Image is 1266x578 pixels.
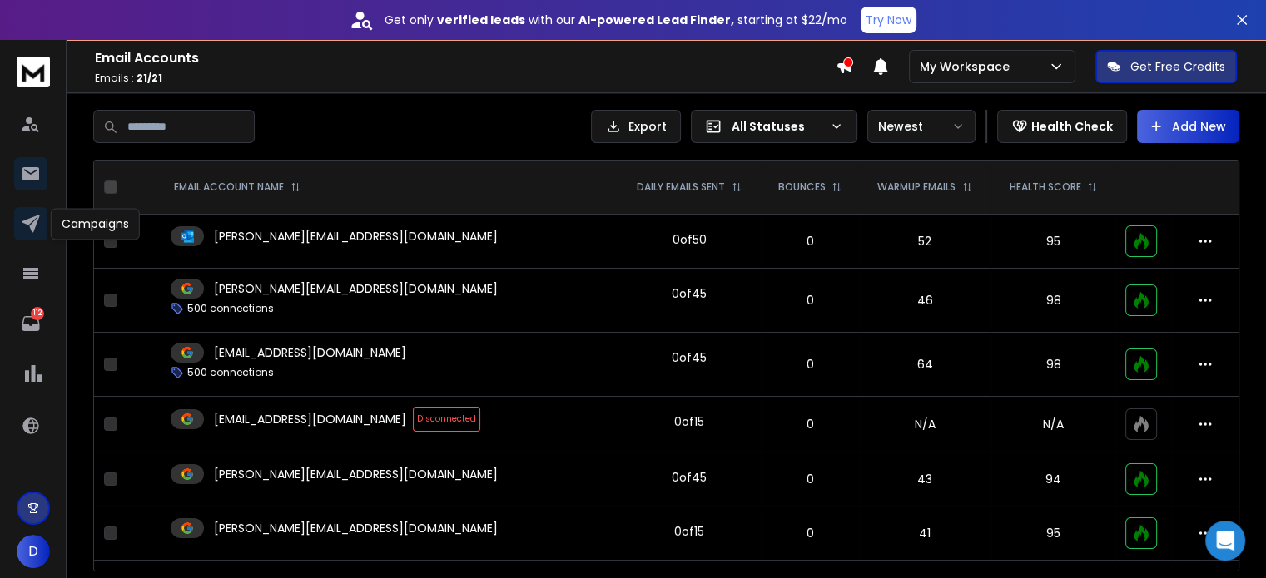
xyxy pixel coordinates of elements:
[578,12,734,28] strong: AI-powered Lead Finder,
[859,506,990,561] td: 41
[771,416,849,432] p: 0
[859,397,990,452] td: N/A
[1001,416,1106,432] p: N/A
[674,413,704,430] div: 0 of 15
[187,366,274,379] p: 500 connections
[214,228,498,245] p: [PERSON_NAME][EMAIL_ADDRESS][DOMAIN_NAME]
[859,452,990,506] td: 43
[174,180,300,194] div: EMAIL ACCOUNT NAME
[95,72,836,85] p: Emails :
[385,12,847,28] p: Get only with our starting at $22/mo
[437,12,525,28] strong: verified leads
[214,411,406,427] p: [EMAIL_ADDRESS][DOMAIN_NAME]
[637,180,725,194] p: DAILY EMAILS SENT
[859,333,990,397] td: 64
[920,58,1016,75] p: My Workspace
[991,269,1116,333] td: 98
[214,280,498,297] p: [PERSON_NAME][EMAIL_ADDRESS][DOMAIN_NAME]
[17,535,50,568] button: D
[732,118,823,135] p: All Statuses
[214,344,406,361] p: [EMAIL_ADDRESS][DOMAIN_NAME]
[1009,180,1080,194] p: HEALTH SCORE
[867,110,976,143] button: Newest
[187,302,274,315] p: 500 connections
[991,333,1116,397] td: 98
[672,349,707,366] div: 0 of 45
[672,469,707,486] div: 0 of 45
[31,307,44,320] p: 112
[771,292,849,309] p: 0
[866,12,911,28] p: Try Now
[1130,58,1225,75] p: Get Free Credits
[1205,521,1245,561] div: Open Intercom Messenger
[51,208,140,240] div: Campaigns
[991,452,1116,506] td: 94
[1031,118,1113,135] p: Health Check
[95,48,836,68] h1: Email Accounts
[17,57,50,87] img: logo
[137,71,162,85] span: 21 / 21
[991,506,1116,561] td: 95
[14,307,47,340] a: 112
[673,231,707,248] div: 0 of 50
[214,466,498,482] p: [PERSON_NAME][EMAIL_ADDRESS][DOMAIN_NAME]
[674,523,704,540] div: 0 of 15
[591,110,681,143] button: Export
[771,233,849,249] p: 0
[771,471,849,487] p: 0
[859,215,990,269] td: 52
[777,180,825,194] p: BOUNCES
[991,215,1116,269] td: 95
[214,520,498,536] p: [PERSON_NAME][EMAIL_ADDRESS][DOMAIN_NAME]
[877,180,956,194] p: WARMUP EMAILS
[771,356,849,373] p: 0
[997,110,1127,143] button: Health Check
[1095,50,1237,83] button: Get Free Credits
[771,525,849,541] p: 0
[413,407,480,432] span: Disconnected
[672,285,707,302] div: 0 of 45
[859,269,990,333] td: 46
[861,7,916,33] button: Try Now
[1137,110,1239,143] button: Add New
